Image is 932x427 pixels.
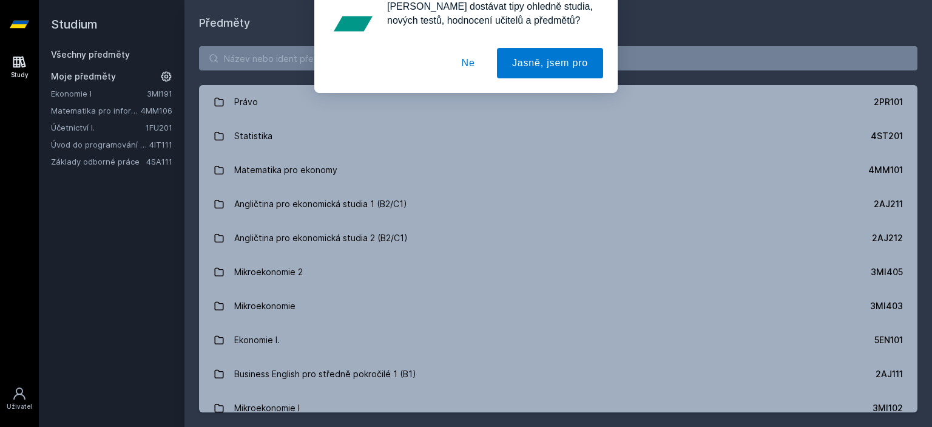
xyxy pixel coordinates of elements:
[234,362,416,386] div: Business English pro středně pokročilé 1 (B1)
[876,368,903,380] div: 2AJ111
[873,402,903,414] div: 3MI102
[199,357,917,391] a: Business English pro středně pokročilé 1 (B1) 2AJ111
[149,140,172,149] a: 4IT111
[871,266,903,278] div: 3MI405
[497,63,603,94] button: Jasně, jsem pro
[199,255,917,289] a: Mikroekonomie 2 3MI405
[199,289,917,323] a: Mikroekonomie 3MI403
[870,300,903,312] div: 3MI403
[2,380,36,417] a: Uživatel
[199,119,917,153] a: Statistika 4ST201
[234,226,408,250] div: Angličtina pro ekonomická studia 2 (B2/C1)
[141,106,172,115] a: 4MM106
[234,158,337,182] div: Matematika pro ekonomy
[199,323,917,357] a: Ekonomie I. 5EN101
[199,221,917,255] a: Angličtina pro ekonomická studia 2 (B2/C1) 2AJ212
[868,164,903,176] div: 4MM101
[874,198,903,210] div: 2AJ211
[234,328,280,352] div: Ekonomie I.
[199,153,917,187] a: Matematika pro ekonomy 4MM101
[377,15,603,43] div: [PERSON_NAME] dostávat tipy ohledně studia, nových testů, hodnocení učitelů a předmětů?
[199,187,917,221] a: Angličtina pro ekonomická studia 1 (B2/C1) 2AJ211
[447,63,490,94] button: Ne
[874,334,903,346] div: 5EN101
[329,15,377,63] img: notification icon
[51,104,141,117] a: Matematika pro informatiky
[234,260,303,284] div: Mikroekonomie 2
[234,192,407,216] div: Angličtina pro ekonomická studia 1 (B2/C1)
[146,157,172,166] a: 4SA111
[234,396,300,420] div: Mikroekonomie I
[146,123,172,132] a: 1FU201
[872,232,903,244] div: 2AJ212
[234,124,272,148] div: Statistika
[51,138,149,151] a: Úvod do programování v jazyce Python
[7,402,32,411] div: Uživatel
[51,121,146,134] a: Účetnictví I.
[51,155,146,168] a: Základy odborné práce
[199,391,917,425] a: Mikroekonomie I 3MI102
[234,294,295,318] div: Mikroekonomie
[871,130,903,142] div: 4ST201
